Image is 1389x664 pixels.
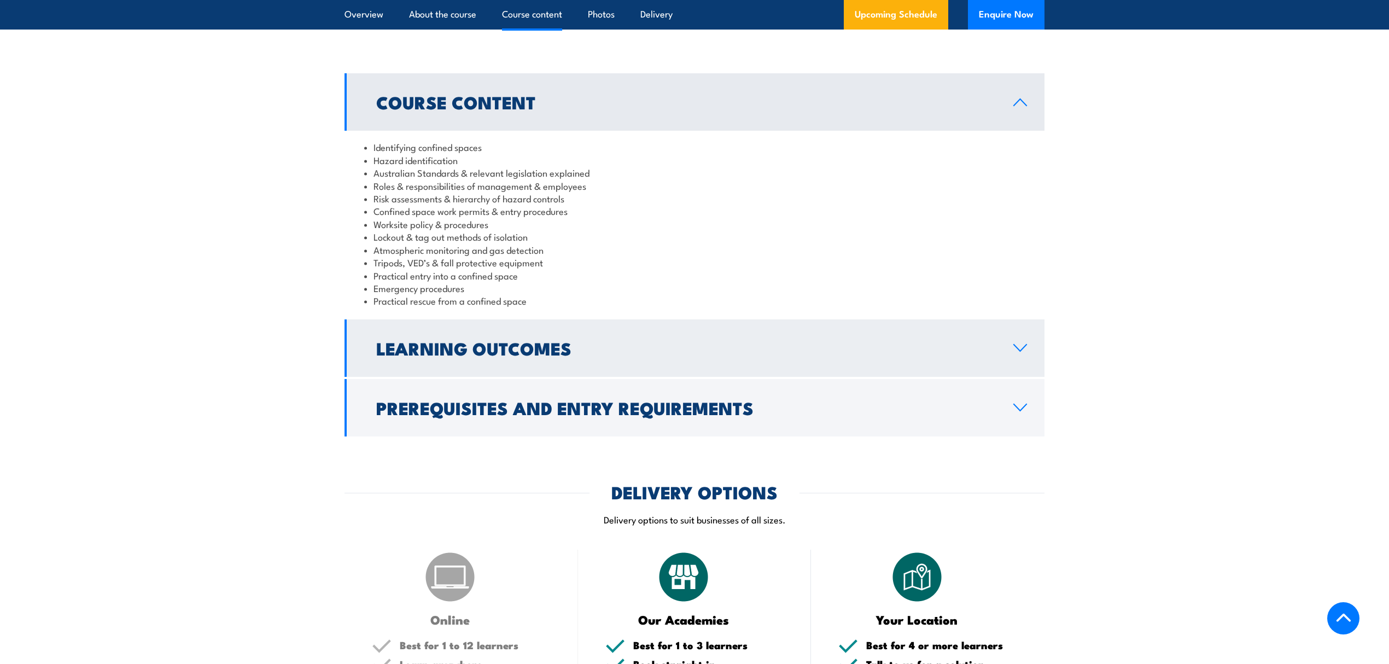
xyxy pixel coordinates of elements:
li: Confined space work permits & entry procedures [364,205,1025,217]
li: Atmospheric monitoring and gas detection [364,243,1025,256]
h5: Best for 1 to 12 learners [400,640,551,650]
li: Roles & responsibilities of management & employees [364,179,1025,192]
h2: Course Content [376,94,996,109]
a: Prerequisites and Entry Requirements [345,379,1044,436]
li: Tripods, VED’s & fall protective equipment [364,256,1025,269]
li: Practical rescue from a confined space [364,294,1025,307]
h3: Your Location [838,613,995,626]
li: Australian Standards & relevant legislation explained [364,166,1025,179]
h3: Online [372,613,529,626]
h2: Prerequisites and Entry Requirements [376,400,996,415]
li: Risk assessments & hierarchy of hazard controls [364,192,1025,205]
h2: DELIVERY OPTIONS [611,484,778,499]
a: Course Content [345,73,1044,131]
h5: Best for 1 to 3 learners [633,640,784,650]
li: Practical entry into a confined space [364,269,1025,282]
li: Worksite policy & procedures [364,218,1025,230]
li: Identifying confined spaces [364,141,1025,153]
a: Learning Outcomes [345,319,1044,377]
h3: Our Academies [605,613,762,626]
h5: Best for 4 or more learners [866,640,1017,650]
h2: Learning Outcomes [376,340,996,356]
li: Emergency procedures [364,282,1025,294]
li: Hazard identification [364,154,1025,166]
p: Delivery options to suit businesses of all sizes. [345,513,1044,526]
li: Lockout & tag out methods of isolation [364,230,1025,243]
